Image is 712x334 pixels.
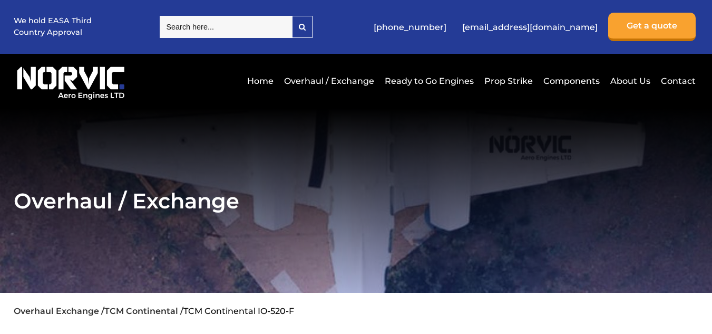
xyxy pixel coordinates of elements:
a: [EMAIL_ADDRESS][DOMAIN_NAME] [457,14,603,40]
h2: Overhaul / Exchange [14,188,699,214]
a: Overhaul Exchange / [14,306,104,316]
li: TCM Continental IO-520-F [183,306,294,316]
a: About Us [608,68,653,94]
a: Contact [658,68,696,94]
a: Home [245,68,276,94]
a: Components [541,68,602,94]
a: Get a quote [608,13,696,41]
input: Search here... [160,16,292,38]
a: TCM Continental / [104,306,183,316]
a: [PHONE_NUMBER] [368,14,452,40]
a: Ready to Go Engines [382,68,476,94]
p: We hold EASA Third Country Approval [14,15,93,38]
a: Prop Strike [482,68,535,94]
img: Norvic Aero Engines logo [14,62,128,100]
a: Overhaul / Exchange [281,68,377,94]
